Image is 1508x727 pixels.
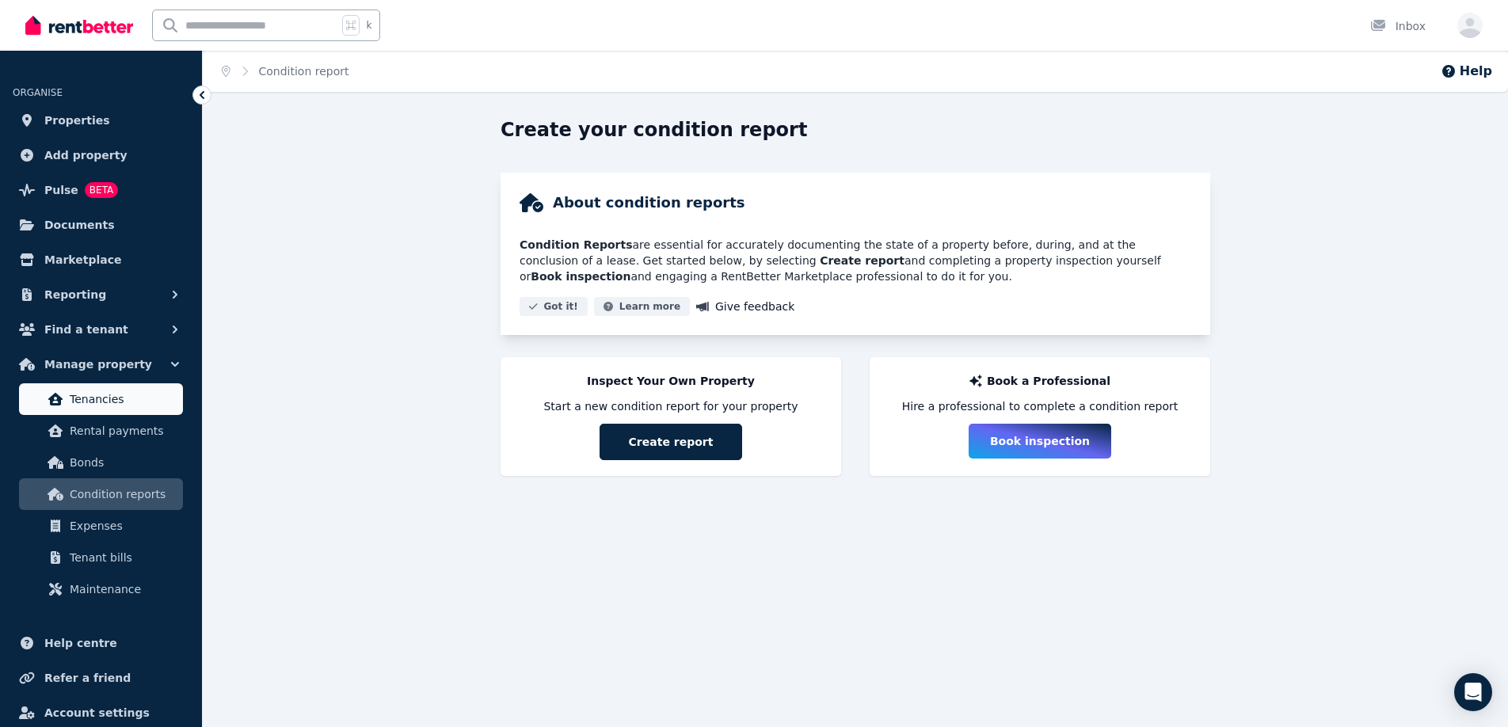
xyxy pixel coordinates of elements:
[13,105,189,136] a: Properties
[203,51,368,92] nav: Breadcrumb
[13,244,189,276] a: Marketplace
[543,398,798,414] span: Start a new condition report for your property
[594,297,690,316] button: Learn more
[19,447,183,478] a: Bonds
[501,117,807,143] h1: Create your condition report
[44,703,150,722] span: Account settings
[553,192,745,214] h2: About condition reports
[70,580,177,599] span: Maintenance
[44,181,78,200] span: Pulse
[70,453,177,472] span: Bonds
[987,373,1110,389] p: Book a Professional
[13,209,189,241] a: Documents
[1454,673,1492,711] div: Open Intercom Messenger
[696,297,794,316] a: Give feedback
[70,421,177,440] span: Rental payments
[19,510,183,542] a: Expenses
[520,297,588,316] button: Got it!
[19,383,183,415] a: Tenancies
[19,573,183,605] a: Maintenance
[1370,18,1426,34] div: Inbox
[44,111,110,130] span: Properties
[70,516,177,535] span: Expenses
[44,215,115,234] span: Documents
[19,415,183,447] a: Rental payments
[70,548,177,567] span: Tenant bills
[13,174,189,206] a: PulseBETA
[259,65,349,78] a: Condition report
[19,542,183,573] a: Tenant bills
[820,254,904,267] strong: Create report
[969,424,1111,459] button: Book inspection
[520,237,1191,284] p: are essential for accurately documenting the state of a property before, during, and at the concl...
[70,390,177,409] span: Tenancies
[366,19,371,32] span: k
[44,634,117,653] span: Help centre
[85,182,118,198] span: BETA
[13,314,189,345] button: Find a tenant
[531,270,630,283] strong: Book inspection
[13,87,63,98] span: ORGANISE
[44,250,121,269] span: Marketplace
[1441,62,1492,81] button: Help
[13,279,189,310] button: Reporting
[13,348,189,380] button: Manage property
[44,355,152,374] span: Manage property
[13,139,189,171] a: Add property
[44,668,131,687] span: Refer a friend
[13,662,189,694] a: Refer a friend
[600,424,742,460] button: Create report
[587,373,755,389] p: Inspect Your Own Property
[520,238,632,251] strong: Condition Reports
[70,485,177,504] span: Condition reports
[25,13,133,37] img: RentBetter
[44,146,128,165] span: Add property
[13,627,189,659] a: Help centre
[44,285,106,304] span: Reporting
[44,320,128,339] span: Find a tenant
[902,398,1179,414] span: Hire a professional to complete a condition report
[19,478,183,510] a: Condition reports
